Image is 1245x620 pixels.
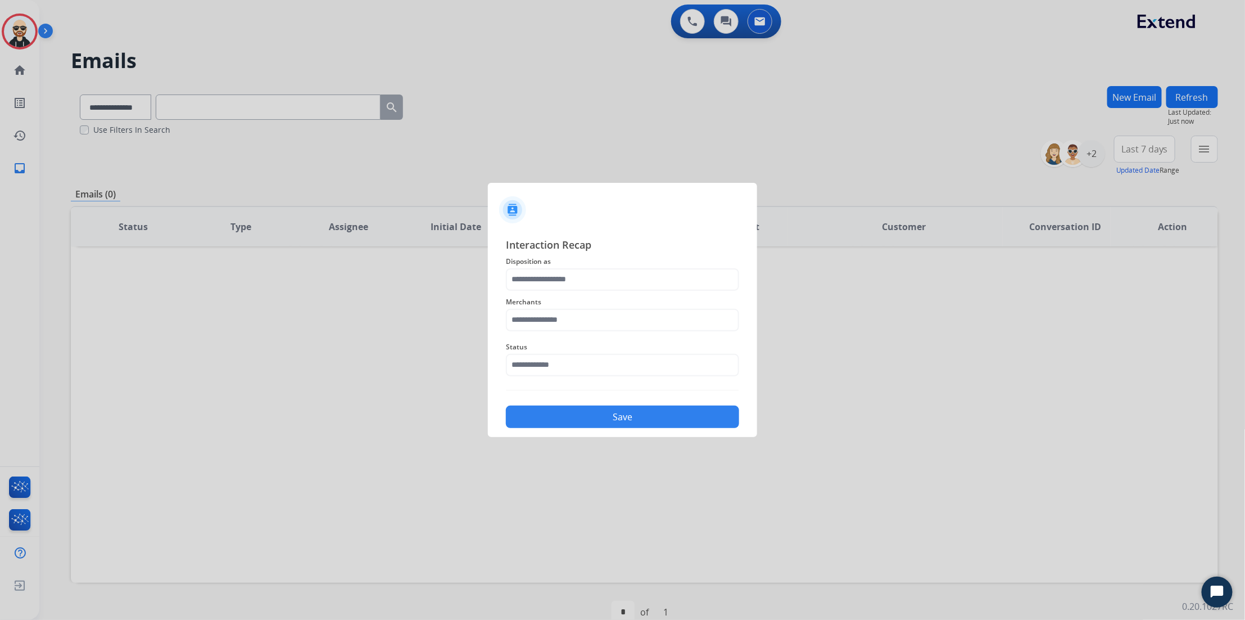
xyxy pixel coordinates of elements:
span: Status [506,340,739,354]
button: Save [506,406,739,428]
p: 0.20.1027RC [1183,600,1234,613]
img: contactIcon [499,196,526,223]
span: Disposition as [506,255,739,268]
button: Start Chat [1202,577,1233,608]
span: Interaction Recap [506,237,739,255]
svg: Open Chat [1210,585,1225,600]
span: Merchants [506,295,739,309]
